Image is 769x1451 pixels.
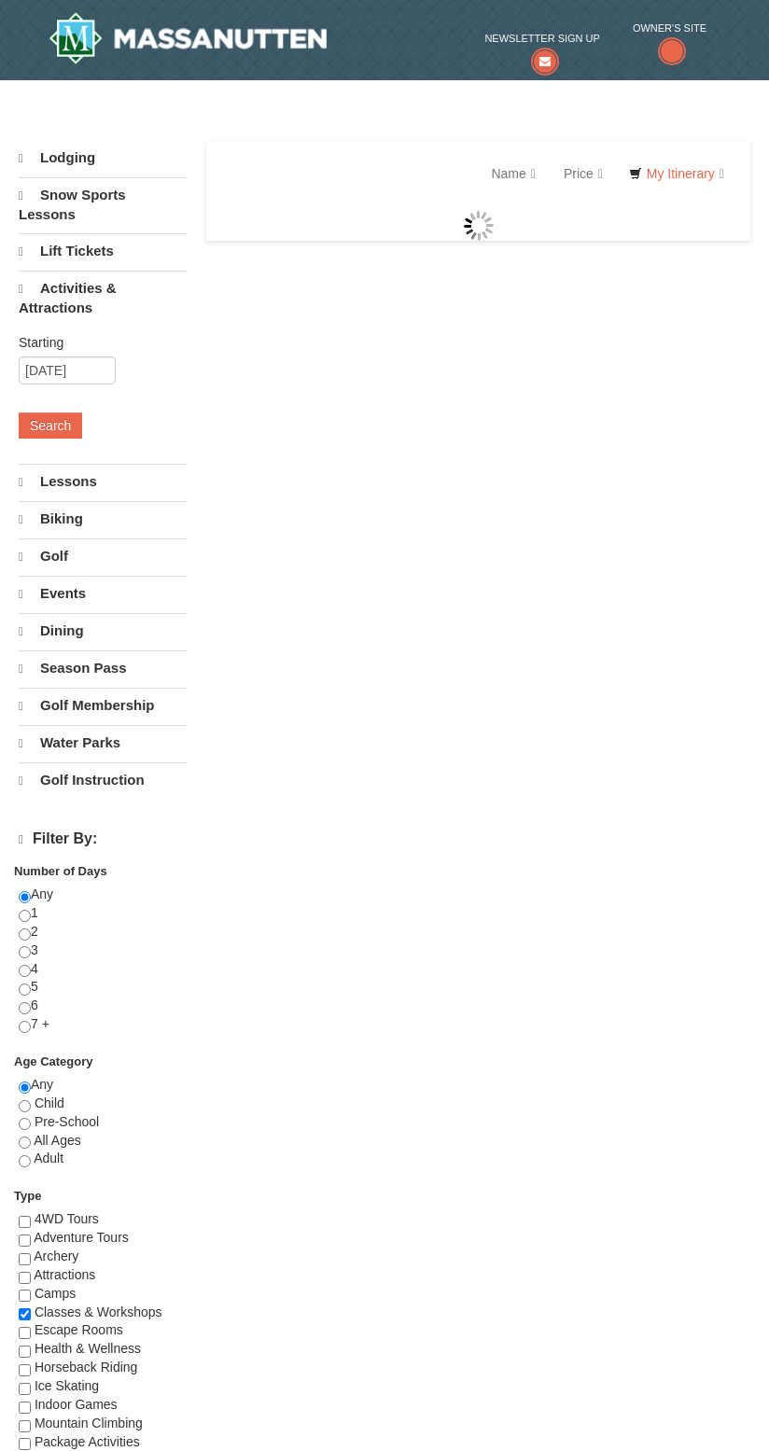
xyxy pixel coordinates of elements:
span: Escape Rooms [35,1322,123,1337]
a: Lift Tickets [19,233,187,269]
a: Biking [19,501,187,537]
button: Search [19,412,82,439]
strong: Type [14,1189,41,1203]
span: Adventure Tours [34,1230,129,1245]
span: Adult [34,1151,63,1165]
span: Indoor Games [35,1397,118,1412]
span: Archery [34,1249,78,1263]
strong: Number of Days [14,864,107,878]
img: Massanutten Resort Logo [49,12,327,64]
span: 4WD Tours [35,1211,99,1226]
a: My Itinerary [617,160,736,188]
strong: Age Category [14,1054,93,1068]
div: Any 1 2 3 4 5 6 7 + [19,886,187,1053]
a: Dining [19,613,187,649]
span: All Ages [34,1133,81,1148]
a: Golf Instruction [19,762,187,798]
a: Water Parks [19,725,187,760]
span: Newsletter Sign Up [484,29,599,48]
span: Child [35,1095,64,1110]
a: Price [550,155,617,192]
a: Lodging [19,141,187,175]
span: Horseback Riding [35,1360,138,1374]
span: Health & Wellness [35,1341,141,1356]
a: Activities & Attractions [19,271,187,325]
span: Ice Skating [35,1378,99,1393]
a: Season Pass [19,650,187,686]
span: Camps [35,1286,76,1301]
a: Events [19,576,187,611]
span: Package Activities [35,1434,140,1449]
h4: Filter By: [19,830,187,848]
a: Massanutten Resort [49,12,327,64]
img: wait gif [464,211,494,241]
a: Name [477,155,549,192]
span: Attractions [34,1267,95,1282]
span: Pre-School [35,1114,99,1129]
a: Golf Membership [19,688,187,723]
div: Any [19,1076,187,1187]
a: Newsletter Sign Up [484,29,599,67]
label: Starting [19,333,173,352]
a: Golf [19,538,187,574]
span: Owner's Site [633,19,706,37]
a: Owner's Site [633,19,706,67]
span: Classes & Workshops [35,1305,162,1319]
span: Mountain Climbing [35,1416,143,1430]
a: Lessons [19,464,187,499]
a: Snow Sports Lessons [19,177,187,231]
